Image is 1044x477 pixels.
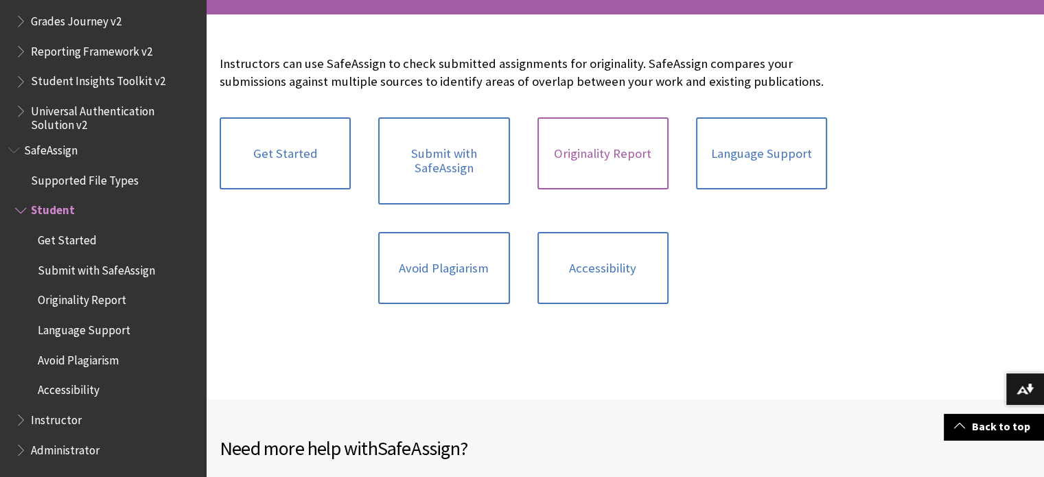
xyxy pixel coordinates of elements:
a: Back to top [944,414,1044,439]
span: SafeAssign [24,139,78,157]
span: Submit with SafeAssign [38,259,155,277]
span: Avoid Plagiarism [38,349,119,367]
span: Student Insights Toolkit v2 [31,70,165,89]
a: Submit with SafeAssign [378,117,509,205]
a: Get Started [220,117,351,190]
span: Accessibility [38,379,100,397]
a: Language Support [696,117,827,190]
a: Originality Report [537,117,669,190]
p: Instructors can use SafeAssign to check submitted assignments for originality. SafeAssign compare... [220,55,827,91]
span: Administrator [31,439,100,457]
span: Student [31,199,75,218]
span: Universal Authentication Solution v2 [31,100,196,132]
a: Avoid Plagiarism [378,232,509,305]
span: Originality Report [38,289,126,307]
span: Supported File Types [31,169,139,187]
nav: Book outline for Blackboard SafeAssign [8,139,198,461]
a: Accessibility [537,232,669,305]
span: Grades Journey v2 [31,10,121,28]
span: Language Support [38,318,130,337]
span: Reporting Framework v2 [31,40,152,58]
span: SafeAssign [378,436,460,461]
h2: Need more help with ? [220,434,625,463]
span: Instructor [31,408,82,427]
span: Get Started [38,229,97,247]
